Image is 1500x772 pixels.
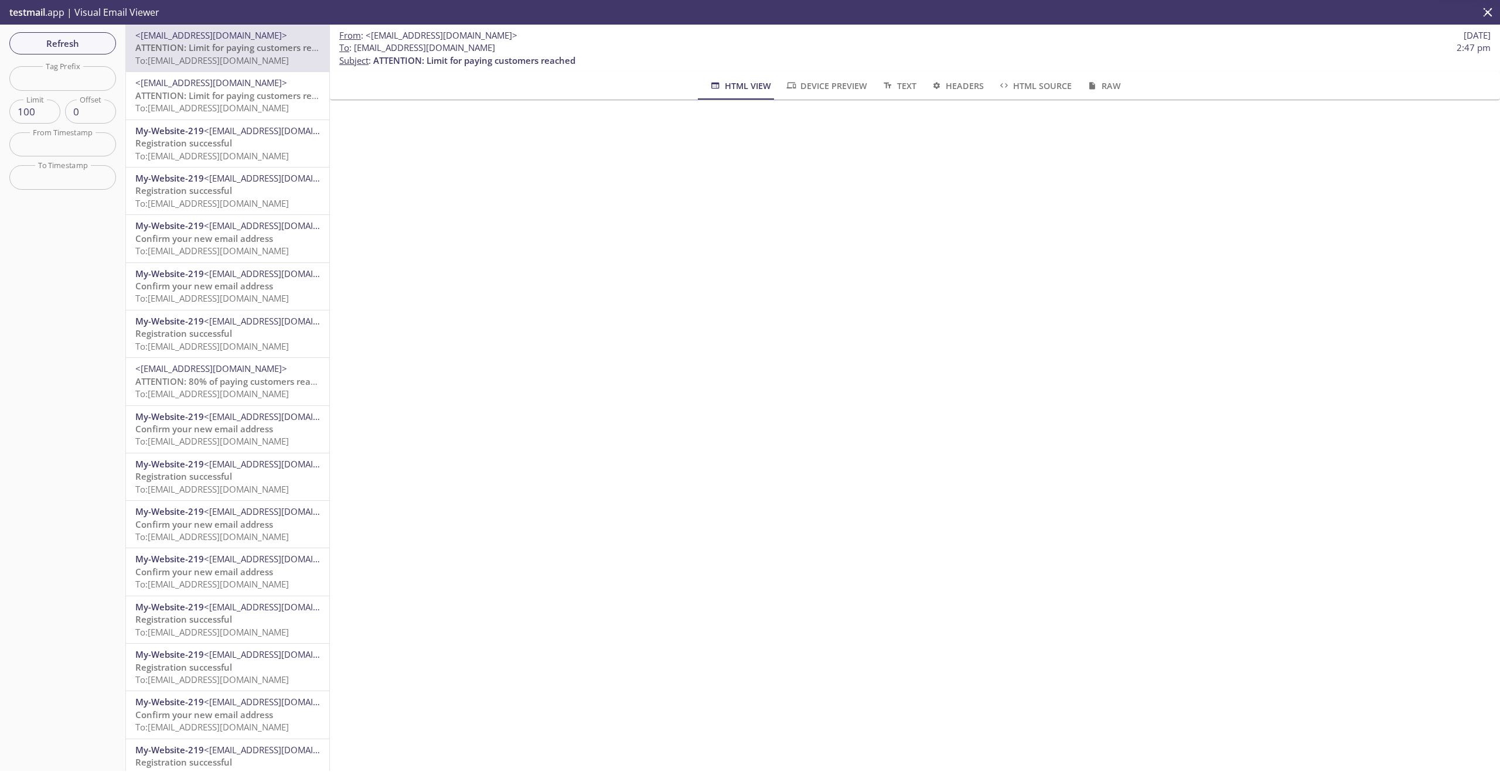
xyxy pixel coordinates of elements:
[204,744,356,756] span: <[EMAIL_ADDRESS][DOMAIN_NAME]>
[19,36,107,51] span: Refresh
[204,125,356,136] span: <[EMAIL_ADDRESS][DOMAIN_NAME]>
[135,411,204,422] span: My-Website-219
[135,185,232,196] span: Registration successful
[998,78,1072,93] span: HTML Source
[135,388,289,399] span: To: [EMAIL_ADDRESS][DOMAIN_NAME]
[339,29,517,42] span: :
[135,340,289,352] span: To: [EMAIL_ADDRESS][DOMAIN_NAME]
[930,78,984,93] span: Headers
[135,363,287,374] span: <[EMAIL_ADDRESS][DOMAIN_NAME]>
[204,411,356,422] span: <[EMAIL_ADDRESS][DOMAIN_NAME]>
[135,470,232,482] span: Registration successful
[135,648,204,660] span: My-Website-219
[135,233,273,244] span: Confirm your new email address
[709,78,771,93] span: HTML View
[135,245,289,257] span: To: [EMAIL_ADDRESS][DOMAIN_NAME]
[135,77,287,88] span: <[EMAIL_ADDRESS][DOMAIN_NAME]>
[126,406,329,453] div: My-Website-219<[EMAIL_ADDRESS][DOMAIN_NAME]>Confirm your new email addressTo:[EMAIL_ADDRESS][DOMA...
[135,315,204,327] span: My-Website-219
[135,102,289,114] span: To: [EMAIL_ADDRESS][DOMAIN_NAME]
[204,315,356,327] span: <[EMAIL_ADDRESS][DOMAIN_NAME]>
[373,54,575,66] span: ATTENTION: Limit for paying customers reached
[135,54,289,66] span: To: [EMAIL_ADDRESS][DOMAIN_NAME]
[204,601,356,613] span: <[EMAIL_ADDRESS][DOMAIN_NAME]>
[135,137,232,149] span: Registration successful
[1086,78,1120,93] span: Raw
[135,721,289,733] span: To: [EMAIL_ADDRESS][DOMAIN_NAME]
[126,215,329,262] div: My-Website-219<[EMAIL_ADDRESS][DOMAIN_NAME]>Confirm your new email addressTo:[EMAIL_ADDRESS][DOMA...
[135,458,204,470] span: My-Website-219
[339,42,349,53] span: To
[339,54,369,66] span: Subject
[135,268,204,279] span: My-Website-219
[135,197,289,209] span: To: [EMAIL_ADDRESS][DOMAIN_NAME]
[126,453,329,500] div: My-Website-219<[EMAIL_ADDRESS][DOMAIN_NAME]>Registration successfulTo:[EMAIL_ADDRESS][DOMAIN_NAME]
[135,42,337,53] span: ATTENTION: Limit for paying customers reached
[135,613,232,625] span: Registration successful
[135,553,204,565] span: My-Website-219
[135,375,331,387] span: ATTENTION: 80% of paying customers reached
[135,483,289,495] span: To: [EMAIL_ADDRESS][DOMAIN_NAME]
[135,518,273,530] span: Confirm your new email address
[135,90,337,101] span: ATTENTION: Limit for paying customers reached
[881,78,916,93] span: Text
[135,709,273,720] span: Confirm your new email address
[126,596,329,643] div: My-Website-219<[EMAIL_ADDRESS][DOMAIN_NAME]>Registration successfulTo:[EMAIL_ADDRESS][DOMAIN_NAME]
[204,458,356,470] span: <[EMAIL_ADDRESS][DOMAIN_NAME]>
[204,648,356,660] span: <[EMAIL_ADDRESS][DOMAIN_NAME]>
[135,327,232,339] span: Registration successful
[135,626,289,638] span: To: [EMAIL_ADDRESS][DOMAIN_NAME]
[126,263,329,310] div: My-Website-219<[EMAIL_ADDRESS][DOMAIN_NAME]>Confirm your new email addressTo:[EMAIL_ADDRESS][DOMA...
[126,72,329,119] div: <[EMAIL_ADDRESS][DOMAIN_NAME]>ATTENTION: Limit for paying customers reachedTo:[EMAIL_ADDRESS][DOM...
[135,661,232,673] span: Registration successful
[204,505,356,517] span: <[EMAIL_ADDRESS][DOMAIN_NAME]>
[135,578,289,590] span: To: [EMAIL_ADDRESS][DOMAIN_NAME]
[204,220,356,231] span: <[EMAIL_ADDRESS][DOMAIN_NAME]>
[126,548,329,595] div: My-Website-219<[EMAIL_ADDRESS][DOMAIN_NAME]>Confirm your new email addressTo:[EMAIL_ADDRESS][DOMA...
[135,292,289,304] span: To: [EMAIL_ADDRESS][DOMAIN_NAME]
[135,150,289,162] span: To: [EMAIL_ADDRESS][DOMAIN_NAME]
[135,280,273,292] span: Confirm your new email address
[339,29,361,41] span: From
[204,268,356,279] span: <[EMAIL_ADDRESS][DOMAIN_NAME]>
[9,6,45,19] span: testmail
[204,696,356,708] span: <[EMAIL_ADDRESS][DOMAIN_NAME]>
[135,531,289,542] span: To: [EMAIL_ADDRESS][DOMAIN_NAME]
[135,744,204,756] span: My-Website-219
[785,78,867,93] span: Device Preview
[135,125,204,136] span: My-Website-219
[1457,42,1491,54] span: 2:47 pm
[135,29,287,41] span: <[EMAIL_ADDRESS][DOMAIN_NAME]>
[126,25,329,71] div: <[EMAIL_ADDRESS][DOMAIN_NAME]>ATTENTION: Limit for paying customers reachedTo:[EMAIL_ADDRESS][DOM...
[126,644,329,691] div: My-Website-219<[EMAIL_ADDRESS][DOMAIN_NAME]>Registration successfulTo:[EMAIL_ADDRESS][DOMAIN_NAME]
[135,172,204,184] span: My-Website-219
[126,120,329,167] div: My-Website-219<[EMAIL_ADDRESS][DOMAIN_NAME]>Registration successfulTo:[EMAIL_ADDRESS][DOMAIN_NAME]
[366,29,517,41] span: <[EMAIL_ADDRESS][DOMAIN_NAME]>
[135,756,232,768] span: Registration successful
[126,168,329,214] div: My-Website-219<[EMAIL_ADDRESS][DOMAIN_NAME]>Registration successfulTo:[EMAIL_ADDRESS][DOMAIN_NAME]
[126,501,329,548] div: My-Website-219<[EMAIL_ADDRESS][DOMAIN_NAME]>Confirm your new email addressTo:[EMAIL_ADDRESS][DOMA...
[339,42,495,54] span: : [EMAIL_ADDRESS][DOMAIN_NAME]
[126,691,329,738] div: My-Website-219<[EMAIL_ADDRESS][DOMAIN_NAME]>Confirm your new email addressTo:[EMAIL_ADDRESS][DOMA...
[135,674,289,685] span: To: [EMAIL_ADDRESS][DOMAIN_NAME]
[135,423,273,435] span: Confirm your new email address
[204,172,356,184] span: <[EMAIL_ADDRESS][DOMAIN_NAME]>
[135,435,289,447] span: To: [EMAIL_ADDRESS][DOMAIN_NAME]
[135,566,273,578] span: Confirm your new email address
[135,696,204,708] span: My-Website-219
[339,42,1491,67] p: :
[1464,29,1491,42] span: [DATE]
[135,505,204,517] span: My-Website-219
[126,358,329,405] div: <[EMAIL_ADDRESS][DOMAIN_NAME]>ATTENTION: 80% of paying customers reachedTo:[EMAIL_ADDRESS][DOMAIN...
[9,32,116,54] button: Refresh
[126,310,329,357] div: My-Website-219<[EMAIL_ADDRESS][DOMAIN_NAME]>Registration successfulTo:[EMAIL_ADDRESS][DOMAIN_NAME]
[204,553,356,565] span: <[EMAIL_ADDRESS][DOMAIN_NAME]>
[135,220,204,231] span: My-Website-219
[135,601,204,613] span: My-Website-219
